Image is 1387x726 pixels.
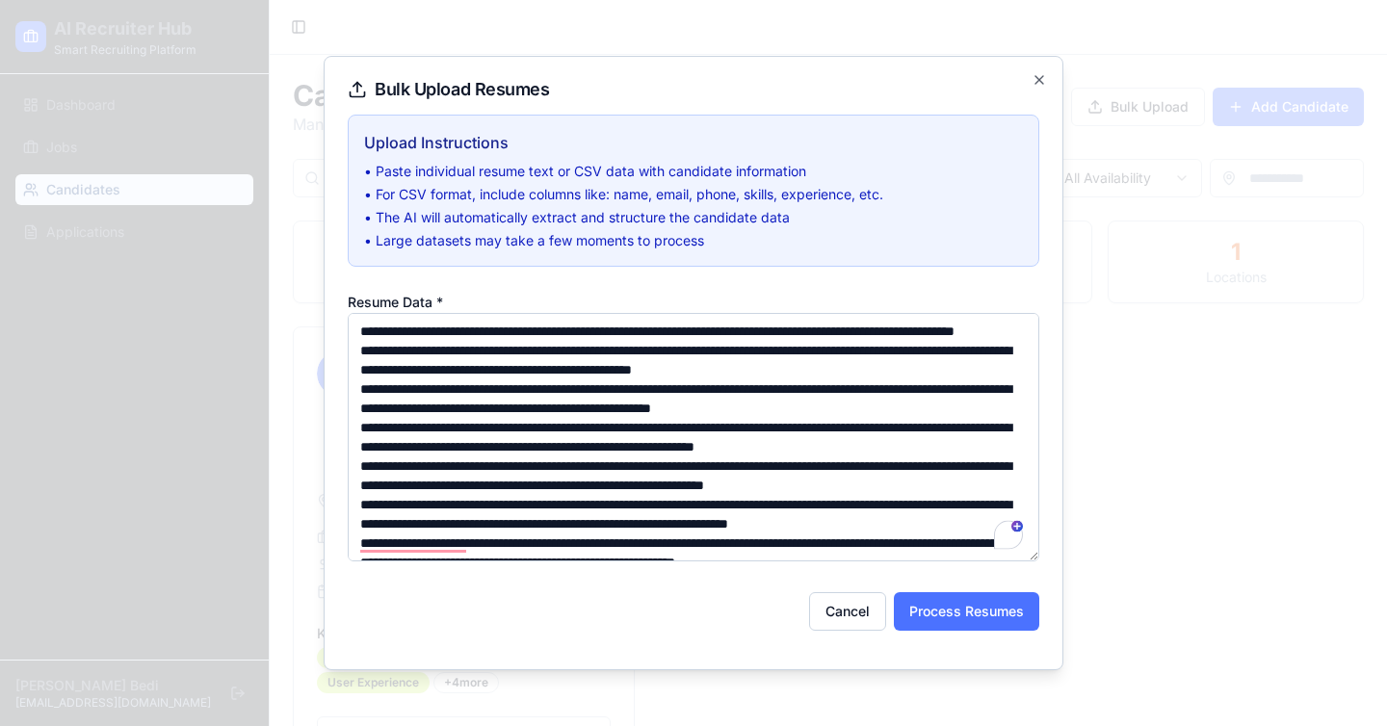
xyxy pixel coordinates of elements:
[364,231,1023,250] li: • Large datasets may take a few moments to process
[348,294,443,310] label: Resume Data *
[364,131,1023,154] h3: Upload Instructions
[364,185,1023,204] li: • For CSV format, include columns like: name, email, phone, skills, experience, etc.
[348,313,1039,561] textarea: To enrich screen reader interactions, please activate Accessibility in Grammarly extension settings
[364,162,1023,181] li: • Paste individual resume text or CSV data with candidate information
[348,80,1039,99] h2: Bulk Upload Resumes
[809,592,886,631] button: Cancel
[894,592,1039,631] button: Process Resumes
[364,208,1023,227] li: • The AI will automatically extract and structure the candidate data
